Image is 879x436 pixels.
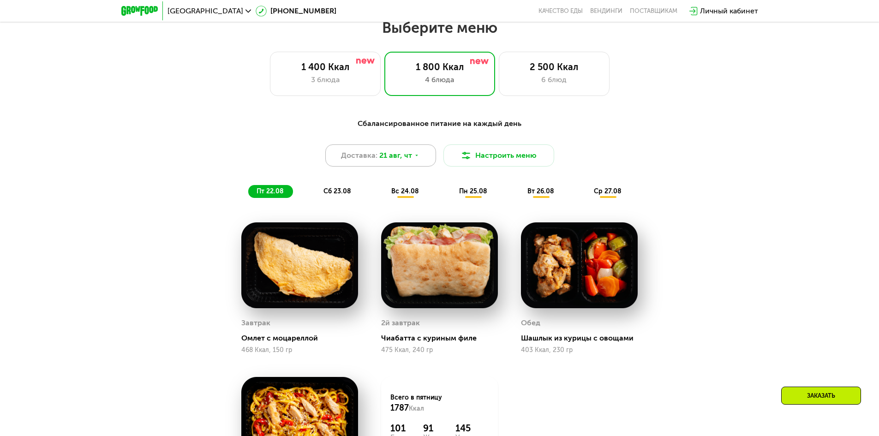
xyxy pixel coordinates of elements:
span: вс 24.08 [391,187,419,195]
div: 3 блюда [280,74,371,85]
div: 468 Ккал, 150 гр [241,346,358,354]
div: Всего в пятницу [390,393,489,413]
a: Качество еды [538,7,583,15]
span: пт 22.08 [257,187,284,195]
h2: Выберите меню [30,18,849,37]
div: поставщикам [630,7,677,15]
span: вт 26.08 [527,187,554,195]
div: Заказать [781,387,861,405]
div: 6 блюд [508,74,600,85]
div: 1 800 Ккал [394,61,485,72]
span: сб 23.08 [323,187,351,195]
div: Сбалансированное питание на каждый день [167,118,713,130]
a: Вендинги [590,7,622,15]
div: 2й завтрак [381,316,420,330]
span: Ккал [409,405,424,412]
div: Чиабатта с куриным филе [381,334,505,343]
span: [GEOGRAPHIC_DATA] [167,7,243,15]
div: Обед [521,316,540,330]
div: 4 блюда [394,74,485,85]
div: 475 Ккал, 240 гр [381,346,498,354]
span: ср 27.08 [594,187,622,195]
button: Настроить меню [443,144,554,167]
div: 91 [423,423,444,434]
div: Шашлык из курицы с овощами [521,334,645,343]
span: пн 25.08 [459,187,487,195]
div: 403 Ккал, 230 гр [521,346,638,354]
div: 2 500 Ккал [508,61,600,72]
div: 1 400 Ккал [280,61,371,72]
div: 145 [455,423,489,434]
div: Омлет с моцареллой [241,334,365,343]
div: Личный кабинет [700,6,758,17]
span: 1787 [390,403,409,413]
div: Завтрак [241,316,270,330]
span: Доставка: [341,150,377,161]
a: [PHONE_NUMBER] [256,6,336,17]
div: 101 [390,423,412,434]
span: 21 авг, чт [379,150,412,161]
